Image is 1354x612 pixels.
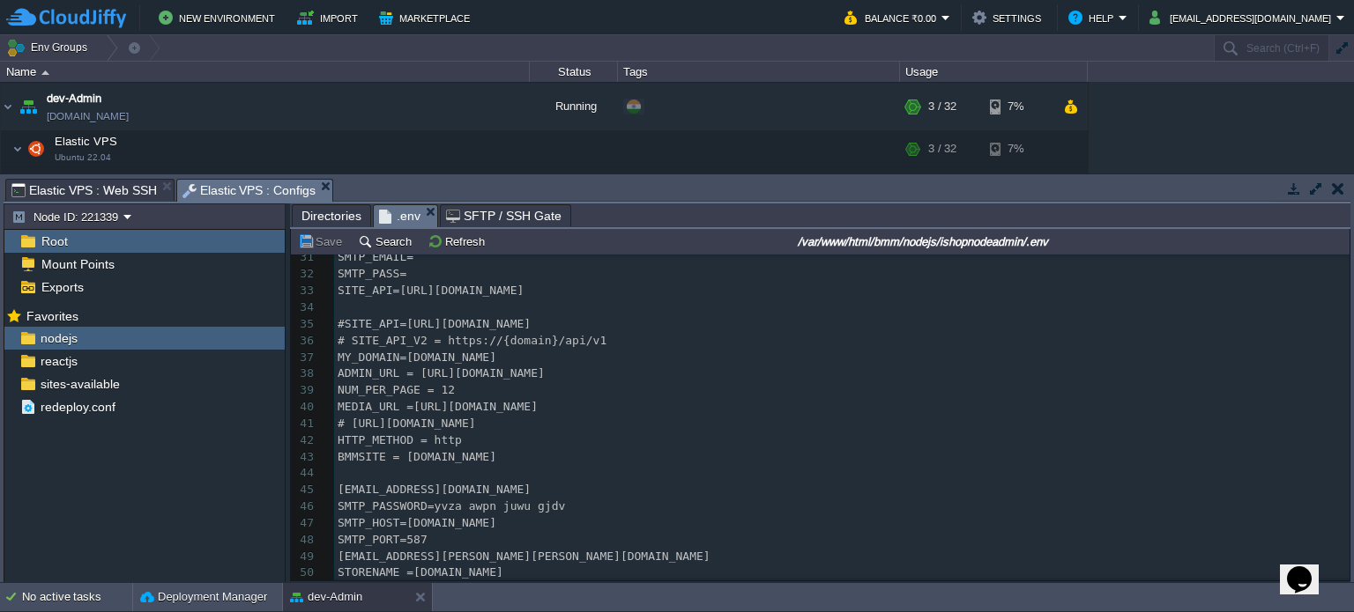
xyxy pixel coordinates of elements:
div: Usage [901,62,1087,82]
span: [EMAIL_ADDRESS][DOMAIN_NAME] [338,483,531,496]
a: nodejs [37,330,80,346]
img: AMDAwAAAACH5BAEAAAAALAAAAAABAAEAAAICRAEAOw== [12,131,23,166]
div: 45 [291,482,318,498]
span: MEDIA_URL =[URL][DOMAIN_NAME] [338,400,538,413]
div: 37 [291,350,318,366]
a: Mount Points [38,256,117,272]
iframe: chat widget [1280,542,1336,594]
div: 48 [291,532,318,549]
span: SMTP_PORT=587 [338,533,428,546]
span: [DOMAIN_NAME] [47,107,129,125]
div: 38 [291,365,318,382]
span: STORENAME =[DOMAIN_NAME] [338,565,503,579]
div: 42 [291,432,318,449]
div: 35 [291,316,318,333]
img: AMDAwAAAACH5BAEAAAAALAAAAAABAAEAAAICRAEAOw== [37,167,48,195]
span: Ubuntu 22.04 [55,152,111,163]
button: Marketplace [379,7,475,28]
div: No active tasks [22,583,132,611]
span: [EMAIL_ADDRESS][PERSON_NAME][PERSON_NAME][DOMAIN_NAME] [338,549,710,563]
li: /var/www/html/bmm/nodejs/ishopnodeadmin/.env [373,204,438,226]
div: 31 [291,249,318,266]
div: Tags [619,62,899,82]
img: AMDAwAAAACH5BAEAAAAALAAAAAABAAEAAAICRAEAOw== [16,83,41,130]
button: [EMAIL_ADDRESS][DOMAIN_NAME] [1149,7,1336,28]
a: Favorites [23,309,81,323]
span: BMMSITE = [DOMAIN_NAME] [338,450,496,463]
button: Help [1068,7,1119,28]
button: dev-Admin [290,588,362,606]
span: SITE_API=[URL][DOMAIN_NAME] [338,284,524,297]
a: Elastic VPSUbuntu 22.04 [53,135,120,148]
button: Refresh [428,233,490,249]
a: Exports [38,279,86,295]
div: 43 [291,449,318,466]
div: 3 / 32 [928,131,956,166]
span: # SITE_API_V2 = https://{domain}/api/v1 [338,334,606,347]
div: 41 [291,416,318,432]
button: Deployment Manager [140,588,267,606]
div: 36 [291,333,318,350]
span: SMTP_EMAIL= [338,250,413,263]
div: 47 [291,515,318,532]
span: SMTP_HOST=[DOMAIN_NAME] [338,516,496,529]
span: SMTP_PASSWORD=yvza awpn juwu gjdv [338,499,565,512]
div: Running [530,83,618,130]
img: AMDAwAAAACH5BAEAAAAALAAAAAABAAEAAAICRAEAOw== [41,70,49,75]
div: 46 [291,498,318,515]
button: Balance ₹0.00 [844,7,941,28]
button: Import [297,7,363,28]
span: .env [379,205,420,227]
button: Env Groups [6,35,93,60]
button: Search [358,233,417,249]
div: 49 [291,549,318,565]
a: redeploy.conf [37,399,118,415]
div: 7% [990,131,1047,166]
span: SMTP_PASS= [338,267,406,280]
button: Settings [972,7,1046,28]
span: HTTP_METHOD = http [338,433,462,446]
div: 7% [990,83,1047,130]
div: 34 [291,299,318,316]
span: Elastic VPS : Configs [182,180,316,202]
button: Node ID: 221339 [11,209,123,225]
div: 3 / 32 [928,167,952,195]
div: 50 [291,564,318,581]
span: Elastic VPS : Web SSH [11,180,157,201]
img: AMDAwAAAACH5BAEAAAAALAAAAAABAAEAAAICRAEAOw== [24,131,48,166]
span: #SITE_API=[URL][DOMAIN_NAME] [338,317,531,330]
a: Root [38,233,71,249]
span: ADMIN_URL = [URL][DOMAIN_NAME] [338,366,545,380]
span: # [URL][DOMAIN_NAME] [338,417,476,430]
span: NUM_PER_PAGE = 12 [338,383,455,396]
img: AMDAwAAAACH5BAEAAAAALAAAAAABAAEAAAICRAEAOw== [1,83,15,130]
span: Elastic VPS [53,134,120,149]
div: Name [2,62,529,82]
div: 39 [291,382,318,399]
span: Directories [301,205,361,226]
div: Status [531,62,617,82]
span: SFTP / SSH Gate [446,205,562,226]
span: MY_DOMAIN=[DOMAIN_NAME] [338,350,496,364]
div: 32 [291,266,318,283]
button: New Environment [159,7,280,28]
div: 44 [291,465,318,482]
button: Save [298,233,347,249]
div: 3 / 32 [928,83,956,130]
div: 33 [291,283,318,299]
a: sites-available [37,376,123,392]
a: reactjs [37,353,80,369]
div: 7% [990,167,1047,195]
span: Favorites [23,308,81,324]
div: 40 [291,399,318,416]
img: AMDAwAAAACH5BAEAAAAALAAAAAABAAEAAAICRAEAOw== [48,167,72,195]
a: dev-Admin [47,90,101,107]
